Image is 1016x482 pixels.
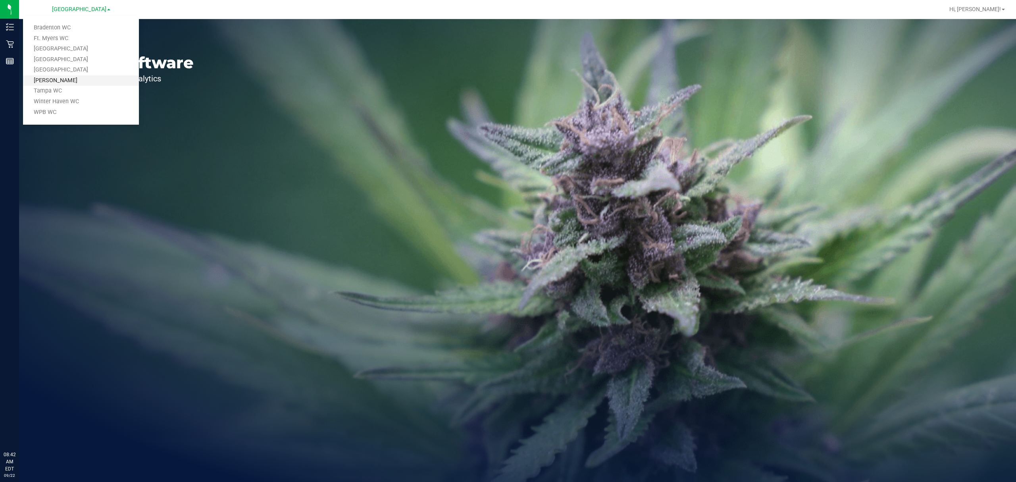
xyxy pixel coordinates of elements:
a: Bradenton WC [23,23,139,33]
span: [GEOGRAPHIC_DATA] [52,6,106,13]
span: Hi, [PERSON_NAME]! [949,6,1001,12]
a: [GEOGRAPHIC_DATA] [23,54,139,65]
a: [GEOGRAPHIC_DATA] [23,65,139,75]
a: [PERSON_NAME] [23,75,139,86]
a: Ft. Myers WC [23,33,139,44]
a: WPB WC [23,107,139,118]
inline-svg: Inventory [6,23,14,31]
p: 08:42 AM EDT [4,451,15,472]
a: Tampa WC [23,86,139,96]
inline-svg: Retail [6,40,14,48]
p: 09/22 [4,472,15,478]
inline-svg: Reports [6,57,14,65]
a: Winter Haven WC [23,96,139,107]
a: [GEOGRAPHIC_DATA] [23,44,139,54]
